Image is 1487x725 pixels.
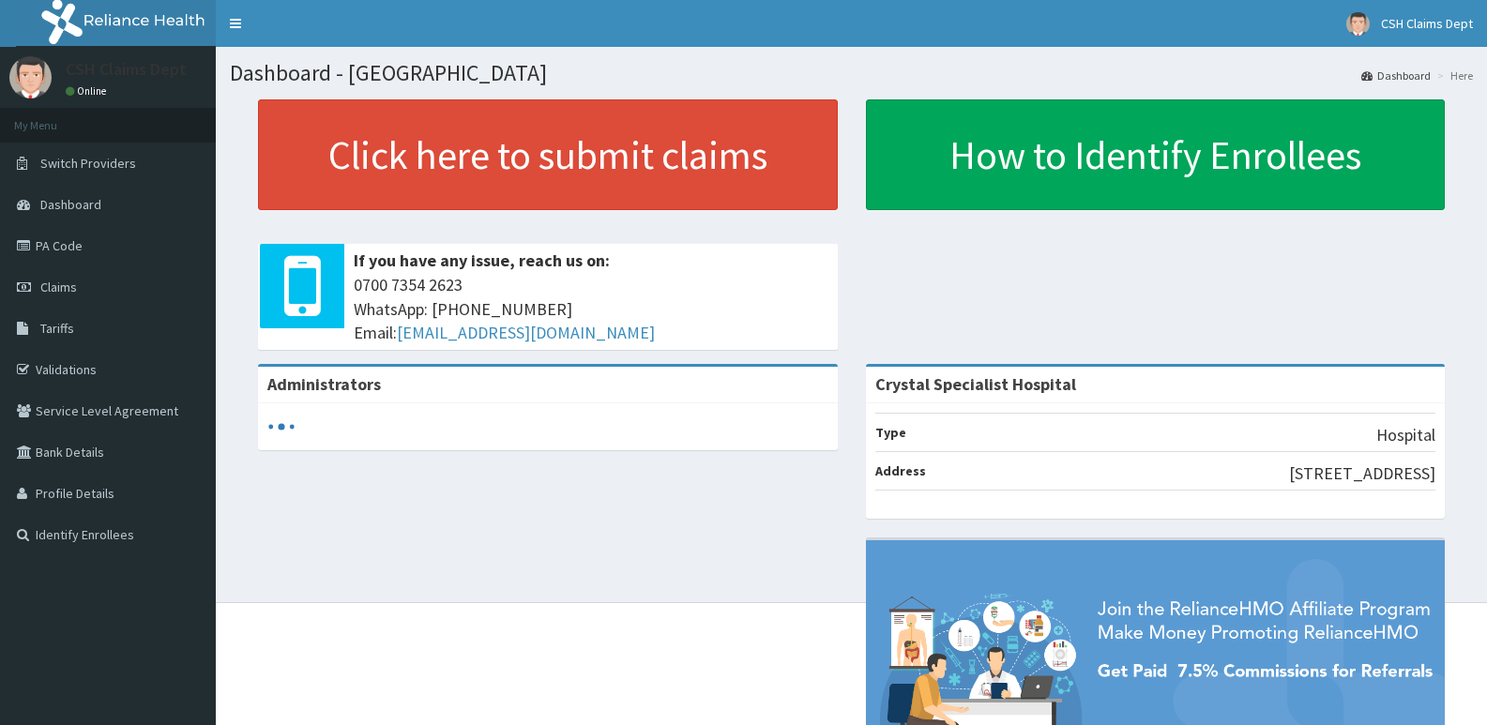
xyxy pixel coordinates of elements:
[66,84,111,98] a: Online
[267,373,381,395] b: Administrators
[267,413,296,441] svg: audio-loading
[875,373,1076,395] strong: Crystal Specialist Hospital
[1433,68,1473,83] li: Here
[1361,68,1431,83] a: Dashboard
[875,424,906,441] b: Type
[397,322,655,343] a: [EMAIL_ADDRESS][DOMAIN_NAME]
[9,56,52,98] img: User Image
[40,320,74,337] span: Tariffs
[1289,461,1435,486] p: [STREET_ADDRESS]
[230,61,1473,85] h1: Dashboard - [GEOGRAPHIC_DATA]
[866,99,1446,210] a: How to Identify Enrollees
[1376,423,1435,447] p: Hospital
[1346,12,1370,36] img: User Image
[258,99,838,210] a: Click here to submit claims
[875,462,926,479] b: Address
[40,279,77,295] span: Claims
[1381,15,1473,32] span: CSH Claims Dept
[40,196,101,213] span: Dashboard
[66,61,187,78] p: CSH Claims Dept
[40,155,136,172] span: Switch Providers
[354,273,828,345] span: 0700 7354 2623 WhatsApp: [PHONE_NUMBER] Email:
[354,249,610,271] b: If you have any issue, reach us on:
